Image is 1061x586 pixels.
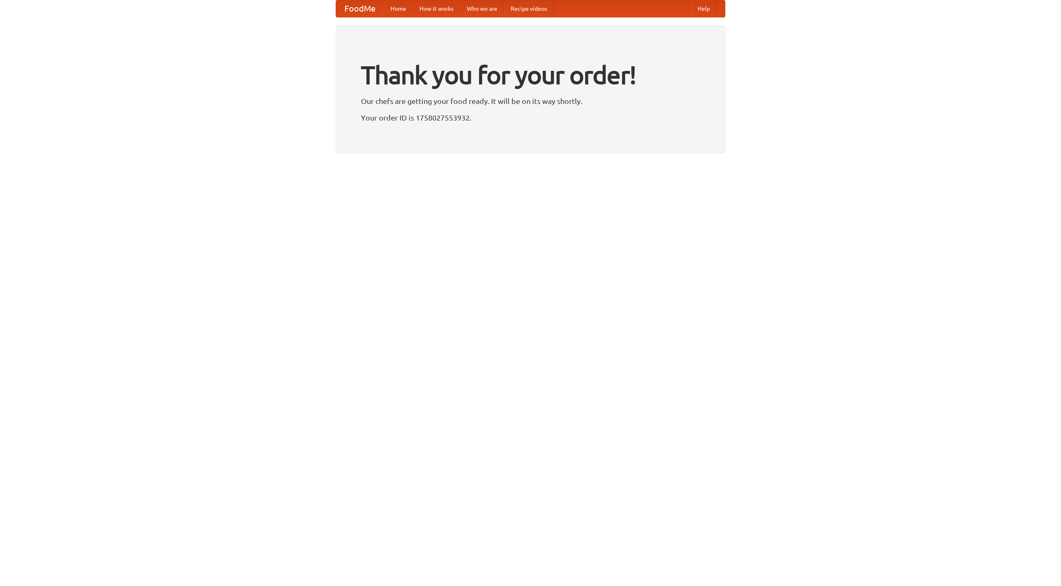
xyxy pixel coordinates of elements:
a: Recipe videos [504,0,554,17]
a: Help [691,0,717,17]
a: FoodMe [336,0,384,17]
p: Our chefs are getting your food ready. It will be on its way shortly. [361,95,700,107]
a: Home [384,0,413,17]
p: Your order ID is 1758027553932. [361,111,700,124]
a: Who we are [460,0,504,17]
a: How it works [413,0,460,17]
h1: Thank you for your order! [361,55,700,95]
